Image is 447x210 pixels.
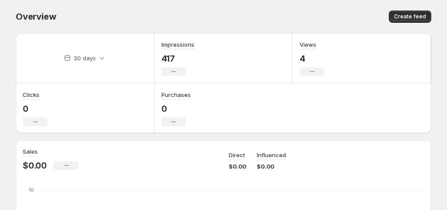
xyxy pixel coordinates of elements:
h3: Clicks [23,90,39,99]
span: Overview [16,11,56,22]
p: Influenced [257,151,286,159]
p: 417 [161,53,194,64]
p: 0 [161,103,191,114]
p: $0.00 [23,160,47,171]
h3: Purchases [161,90,191,99]
p: 0 [23,103,47,114]
h3: Sales [23,147,38,156]
h3: Views [300,40,316,49]
p: $0.00 [257,162,286,171]
h3: Impressions [161,40,194,49]
p: 4 [300,53,324,64]
button: Create feed [389,10,431,23]
span: Create feed [394,13,426,20]
p: 30 days [73,54,96,62]
text: 10 [29,187,34,193]
p: $0.00 [229,162,246,171]
p: Direct [229,151,245,159]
